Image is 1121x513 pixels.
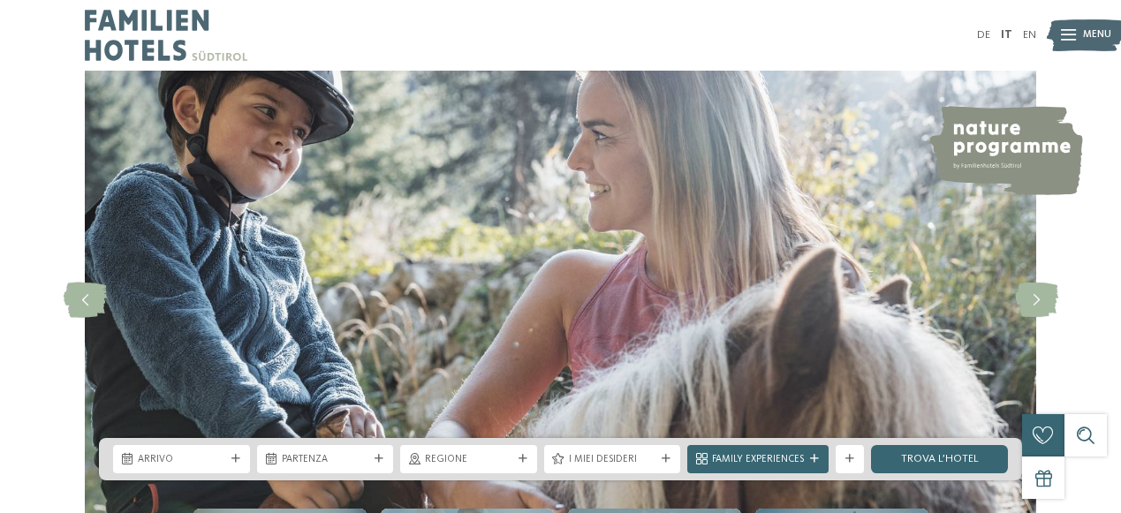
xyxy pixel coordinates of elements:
[569,453,656,467] span: I miei desideri
[977,29,990,41] a: DE
[928,106,1083,195] img: nature programme by Familienhotels Südtirol
[425,453,512,467] span: Regione
[712,453,804,467] span: Family Experiences
[1023,29,1036,41] a: EN
[138,453,225,467] span: Arrivo
[282,453,369,467] span: Partenza
[1083,28,1111,42] span: Menu
[871,445,1008,473] a: trova l’hotel
[1001,29,1012,41] a: IT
